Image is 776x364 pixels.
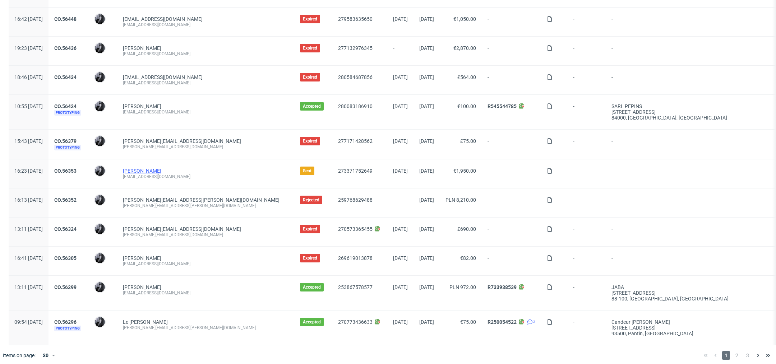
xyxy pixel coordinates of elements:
span: €2,870.00 [453,45,476,51]
img: Philippe Dubuy [95,43,105,53]
div: [PERSON_NAME][EMAIL_ADDRESS][DOMAIN_NAME] [123,144,288,150]
span: [PERSON_NAME][EMAIL_ADDRESS][DOMAIN_NAME] [123,138,241,144]
span: [DATE] [393,226,408,232]
img: Philippe Dubuy [95,101,105,111]
a: [PERSON_NAME] [123,103,161,109]
span: - [611,255,766,267]
span: €82.00 [460,255,476,261]
div: [STREET_ADDRESS] [611,109,766,115]
span: - [611,168,766,179]
span: - [488,74,535,86]
a: CO.56353 [54,168,77,174]
span: [DATE] [419,168,434,174]
span: [DATE] [419,16,434,22]
span: Accepted [303,103,321,109]
span: PLN 8,210.00 [445,197,476,203]
div: [EMAIL_ADDRESS][DOMAIN_NAME] [123,261,288,267]
div: 88-100, [GEOGRAPHIC_DATA] , [GEOGRAPHIC_DATA] [611,296,766,302]
img: Philippe Dubuy [95,136,105,146]
span: - [488,138,535,150]
span: 3 [533,319,535,325]
a: 280584687856 [338,74,373,80]
span: - [573,16,600,28]
span: Accepted [303,284,321,290]
span: Accepted [303,319,321,325]
div: [EMAIL_ADDRESS][DOMAIN_NAME] [123,80,288,86]
span: - [573,74,600,86]
a: Le [PERSON_NAME] [123,319,168,325]
span: - [573,45,600,57]
a: CO.56299 [54,284,77,290]
a: 270573365455 [338,226,373,232]
div: [PERSON_NAME][EMAIL_ADDRESS][PERSON_NAME][DOMAIN_NAME] [123,325,288,331]
div: 93500, Pantin , [GEOGRAPHIC_DATA] [611,331,766,336]
img: Philippe Dubuy [95,166,105,176]
a: 277132976345 [338,45,373,51]
span: 18:46 [DATE] [14,74,43,80]
div: [PERSON_NAME][EMAIL_ADDRESS][DOMAIN_NAME] [123,232,288,238]
div: [EMAIL_ADDRESS][DOMAIN_NAME] [123,174,288,179]
div: 30 [38,350,51,360]
span: - [393,197,408,209]
span: - [573,284,600,302]
span: [DATE] [393,138,408,144]
span: [DATE] [393,319,408,325]
img: Philippe Dubuy [95,195,105,205]
span: - [611,74,766,86]
span: [DATE] [419,138,434,144]
a: CO.56296 [54,319,77,325]
span: - [488,226,535,238]
a: 253867578577 [338,284,373,290]
a: 269619013878 [338,255,373,261]
span: - [573,103,600,121]
div: Candeur [PERSON_NAME] [611,319,766,325]
span: 3 [744,351,752,360]
span: 2 [733,351,741,360]
span: [EMAIL_ADDRESS][DOMAIN_NAME] [123,16,203,22]
span: - [573,226,600,238]
div: [EMAIL_ADDRESS][DOMAIN_NAME] [123,51,288,57]
span: 16:41 [DATE] [14,255,43,261]
a: 279583635650 [338,16,373,22]
a: [PERSON_NAME] [123,255,161,261]
span: [DATE] [393,103,408,109]
span: €100.00 [457,103,476,109]
a: R250054522 [488,319,517,325]
span: [DATE] [419,197,434,203]
span: Expired [303,74,317,80]
span: - [611,16,766,28]
span: Prototyping [54,145,81,150]
span: [DATE] [419,319,434,325]
span: 1 [722,351,730,360]
div: [EMAIL_ADDRESS][DOMAIN_NAME] [123,109,288,115]
span: 16:23 [DATE] [14,168,43,174]
a: [PERSON_NAME] [123,45,161,51]
span: Rejected [303,197,319,203]
span: - [488,168,535,179]
a: CO.56352 [54,197,77,203]
span: [DATE] [393,255,408,261]
img: Philippe Dubuy [95,224,105,234]
span: - [611,138,766,150]
a: 277171428562 [338,138,373,144]
span: €75.00 [460,319,476,325]
span: 15:43 [DATE] [14,138,43,144]
span: [DATE] [393,284,408,290]
span: - [573,197,600,209]
span: [PERSON_NAME][EMAIL_ADDRESS][PERSON_NAME][DOMAIN_NAME] [123,197,280,203]
span: - [611,197,766,209]
span: 13:11 [DATE] [14,226,43,232]
img: Philippe Dubuy [95,282,105,292]
a: R545544785 [488,103,517,109]
span: 09:54 [DATE] [14,319,43,325]
span: - [488,255,535,267]
a: [PERSON_NAME] [123,284,161,290]
span: €1,050.00 [453,16,476,22]
span: [DATE] [419,226,434,232]
div: [STREET_ADDRESS] [611,290,766,296]
img: Philippe Dubuy [95,317,105,327]
a: CO.56434 [54,74,77,80]
a: CO.56305 [54,255,77,261]
span: £564.00 [457,74,476,80]
span: [DATE] [419,74,434,80]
